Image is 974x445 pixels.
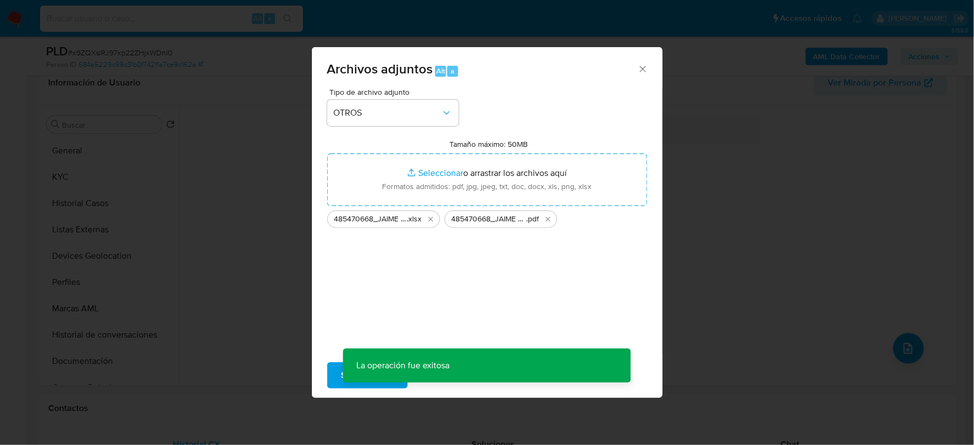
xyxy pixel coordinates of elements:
span: .pdf [527,214,539,225]
span: 485470668_JAIME VILLARREAL_AGO2025 [452,214,527,225]
span: Alt [436,66,445,76]
span: .xlsx [407,214,422,225]
button: Subir archivo [327,362,408,389]
span: 485470668_JAIME VILLARREAL_AGO2025 [334,214,407,225]
p: La operación fue exitosa [343,349,463,383]
button: Cerrar [637,64,647,73]
span: Archivos adjuntos [327,59,433,78]
label: Tamaño máximo: 50MB [449,139,528,149]
button: Eliminar 485470668_JAIME VILLARREAL_AGO2025.pdf [542,213,555,226]
span: Cancelar [426,363,462,387]
button: Eliminar 485470668_JAIME VILLARREAL_AGO2025.xlsx [424,213,437,226]
ul: Archivos seleccionados [327,206,647,228]
button: OTROS [327,100,459,126]
span: Subir archivo [341,363,394,387]
span: OTROS [334,107,441,118]
span: Tipo de archivo adjunto [330,88,462,96]
span: a [451,66,455,76]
